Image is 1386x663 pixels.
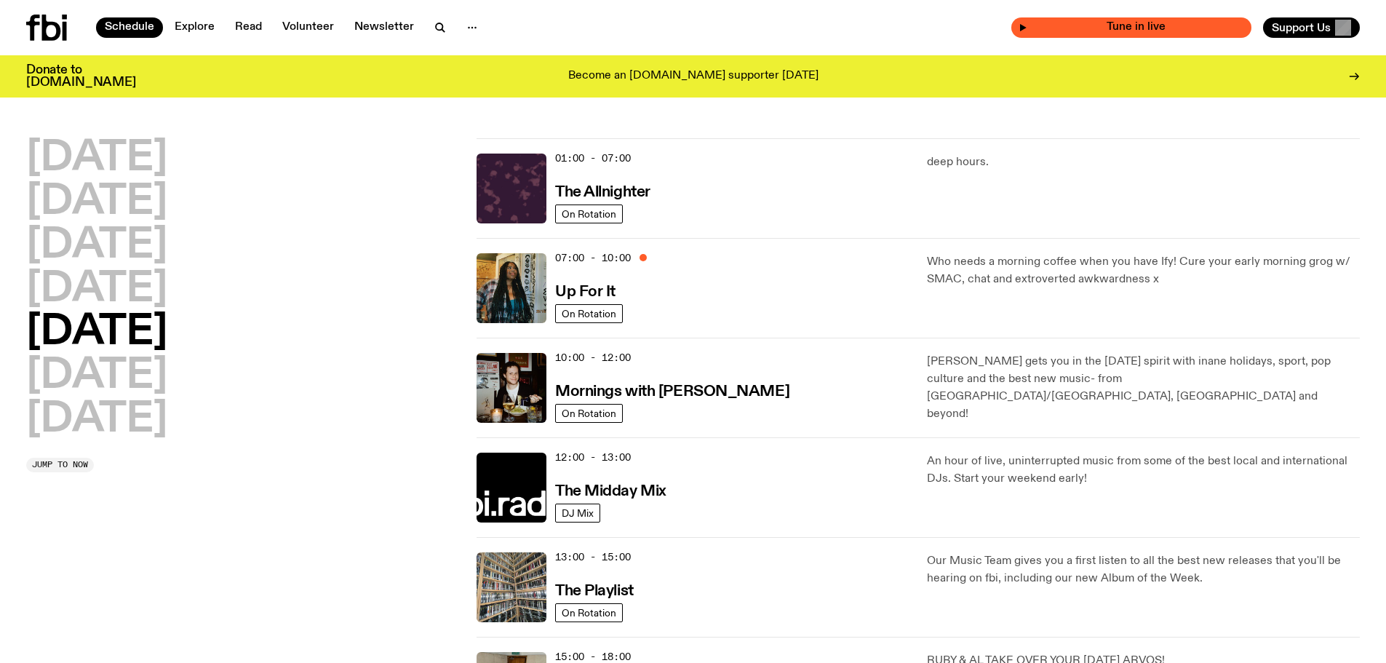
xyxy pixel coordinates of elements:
[26,138,167,179] button: [DATE]
[555,182,650,200] a: The Allnighter
[477,552,546,622] img: A corner shot of the fbi music library
[927,552,1360,587] p: Our Music Team gives you a first listen to all the best new releases that you'll be hearing on fb...
[555,282,616,300] a: Up For It
[562,607,616,618] span: On Rotation
[555,550,631,564] span: 13:00 - 15:00
[274,17,343,38] a: Volunteer
[555,481,666,499] a: The Midday Mix
[555,584,634,599] h3: The Playlist
[555,404,623,423] a: On Rotation
[1027,22,1244,33] span: Tune in live
[562,208,616,219] span: On Rotation
[26,226,167,266] button: [DATE]
[1263,17,1360,38] button: Support Us
[26,400,167,440] button: [DATE]
[555,484,666,499] h3: The Midday Mix
[927,154,1360,171] p: deep hours.
[555,384,789,400] h3: Mornings with [PERSON_NAME]
[927,253,1360,288] p: Who needs a morning coffee when you have Ify! Cure your early morning grog w/ SMAC, chat and extr...
[555,504,600,523] a: DJ Mix
[26,458,94,472] button: Jump to now
[562,507,594,518] span: DJ Mix
[927,353,1360,423] p: [PERSON_NAME] gets you in the [DATE] spirit with inane holidays, sport, pop culture and the best ...
[555,151,631,165] span: 01:00 - 07:00
[555,304,623,323] a: On Rotation
[555,450,631,464] span: 12:00 - 13:00
[562,408,616,418] span: On Rotation
[555,285,616,300] h3: Up For It
[568,70,819,83] p: Become an [DOMAIN_NAME] supporter [DATE]
[562,308,616,319] span: On Rotation
[26,312,167,353] button: [DATE]
[927,453,1360,488] p: An hour of live, uninterrupted music from some of the best local and international DJs. Start you...
[1011,17,1251,38] button: On AirUp For It with [PERSON_NAME]Tune in live
[477,353,546,423] img: Sam blankly stares at the camera, brightly lit by a camera flash wearing a hat collared shirt and...
[477,253,546,323] img: Ify - a Brown Skin girl with black braided twists, looking up to the side with her tongue stickin...
[555,251,631,265] span: 07:00 - 10:00
[555,603,623,622] a: On Rotation
[555,581,634,599] a: The Playlist
[26,356,167,397] button: [DATE]
[346,17,423,38] a: Newsletter
[226,17,271,38] a: Read
[166,17,223,38] a: Explore
[555,205,623,223] a: On Rotation
[555,185,650,200] h3: The Allnighter
[32,461,88,469] span: Jump to now
[26,182,167,223] button: [DATE]
[26,269,167,310] button: [DATE]
[26,64,136,89] h3: Donate to [DOMAIN_NAME]
[1272,21,1331,34] span: Support Us
[555,381,789,400] a: Mornings with [PERSON_NAME]
[96,17,163,38] a: Schedule
[555,351,631,365] span: 10:00 - 12:00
